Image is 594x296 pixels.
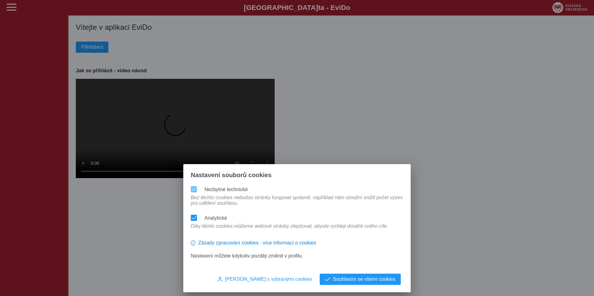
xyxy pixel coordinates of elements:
label: Nezbytné technické [204,187,248,192]
p: Nastavení můžete kdykoliv později změnit v profilu. [191,253,403,259]
div: Bez těchto cookies nebudou stránky fungovat správně, například nám umožní snížit počet výzev pro ... [188,195,406,212]
span: Zásady zpracování cookies - více informací o cookies [198,240,316,246]
span: Souhlasím se všemi cookies [333,276,395,282]
button: Zásady zpracování cookies - více informací o cookies [191,238,316,248]
span: [PERSON_NAME] s vybranými cookies [225,276,312,282]
button: Souhlasím se všemi cookies [320,274,401,285]
button: [PERSON_NAME] s vybranými cookies [212,274,317,285]
span: Nastavení souborů cookies [191,172,272,179]
div: Díky těmto cookies můžeme webové stránky zlepšovat, abyste rychleji dosáhli svého cíle. [188,223,391,235]
label: Analytické [204,215,227,221]
a: Zásady zpracování cookies - více informací o cookies [191,243,316,248]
